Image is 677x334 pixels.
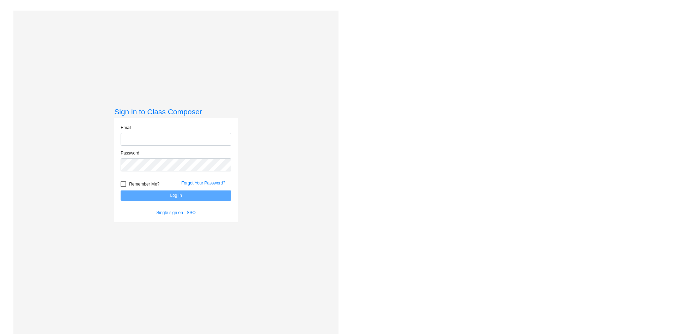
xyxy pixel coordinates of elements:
button: Log In [121,190,231,201]
a: Single sign on - SSO [157,210,196,215]
a: Forgot Your Password? [181,181,225,186]
span: Remember Me? [129,180,159,188]
label: Email [121,125,131,131]
label: Password [121,150,139,156]
h3: Sign in to Class Composer [114,107,238,116]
